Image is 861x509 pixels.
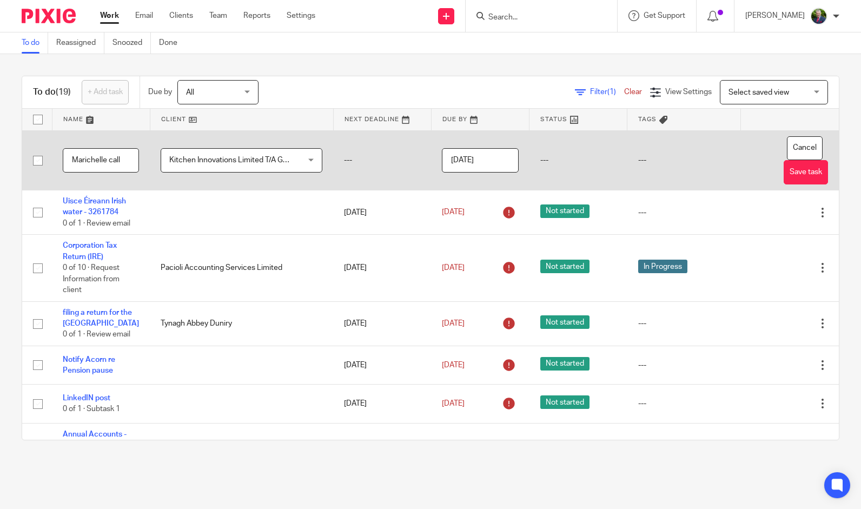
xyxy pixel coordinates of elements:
td: --- [333,130,431,190]
span: Not started [540,204,590,218]
a: Reassigned [56,32,104,54]
span: Not started [540,315,590,329]
button: Save task [784,160,828,184]
span: Tags [638,116,657,122]
span: Filter [590,88,624,96]
td: --- [627,130,741,190]
a: Settings [287,10,315,21]
a: + Add task [82,80,129,104]
td: --- [529,130,627,190]
td: [DATE] [333,423,431,490]
span: [DATE] [442,400,465,407]
div: --- [638,398,730,409]
a: Clear [624,88,642,96]
p: [PERSON_NAME] [745,10,805,21]
div: --- [638,207,730,218]
a: filing a return for the [GEOGRAPHIC_DATA] [63,309,139,327]
input: Search [487,13,585,23]
a: Work [100,10,119,21]
a: Done [159,32,186,54]
td: Profound Digital Limited [150,423,333,490]
td: [DATE] [333,346,431,384]
span: Not started [540,260,590,273]
a: Notify Acorn re Pension pause [63,356,115,374]
img: Pixie [22,9,76,23]
span: [DATE] [442,320,465,327]
a: Annual Accounts - Bookkeeping Clients [63,431,134,449]
span: [DATE] [442,209,465,216]
div: --- [638,360,730,371]
a: Uisce Éireann Irish water - 3261784 [63,197,126,216]
span: [DATE] [442,264,465,272]
span: All [186,89,194,96]
span: (1) [607,88,616,96]
span: 0 of 10 · Request Information from client [63,264,120,294]
p: Due by [148,87,172,97]
img: download.png [810,8,827,25]
span: [DATE] [442,361,465,369]
td: Pacioli Accounting Services Limited [150,235,333,301]
span: 0 of 1 · Subtask 1 [63,406,120,413]
span: View Settings [665,88,712,96]
span: 0 of 1 · Review email [63,331,130,339]
span: Not started [540,357,590,371]
td: [DATE] [333,190,431,235]
input: Task name [63,148,139,173]
a: Reports [243,10,270,21]
a: Clients [169,10,193,21]
td: [DATE] [333,235,431,301]
input: Pick a date [442,148,518,173]
span: Get Support [644,12,685,19]
span: Select saved view [728,89,789,96]
h1: To do [33,87,71,98]
a: LinkedIN post [63,394,110,402]
span: In Progress [638,260,687,273]
a: Team [209,10,227,21]
span: Kitchen Innovations Limited T/A GoodBrother [169,156,322,164]
div: --- [638,318,730,329]
a: Corporation Tax Return (IRE) [63,242,117,260]
td: [DATE] [333,385,431,423]
td: Tynagh Abbey Duniry [150,301,333,346]
button: Cancel [787,136,823,161]
span: Not started [540,395,590,409]
a: Snoozed [112,32,151,54]
span: (19) [56,88,71,96]
td: [DATE] [333,301,431,346]
a: Email [135,10,153,21]
span: 0 of 1 · Review email [63,220,130,227]
a: To do [22,32,48,54]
